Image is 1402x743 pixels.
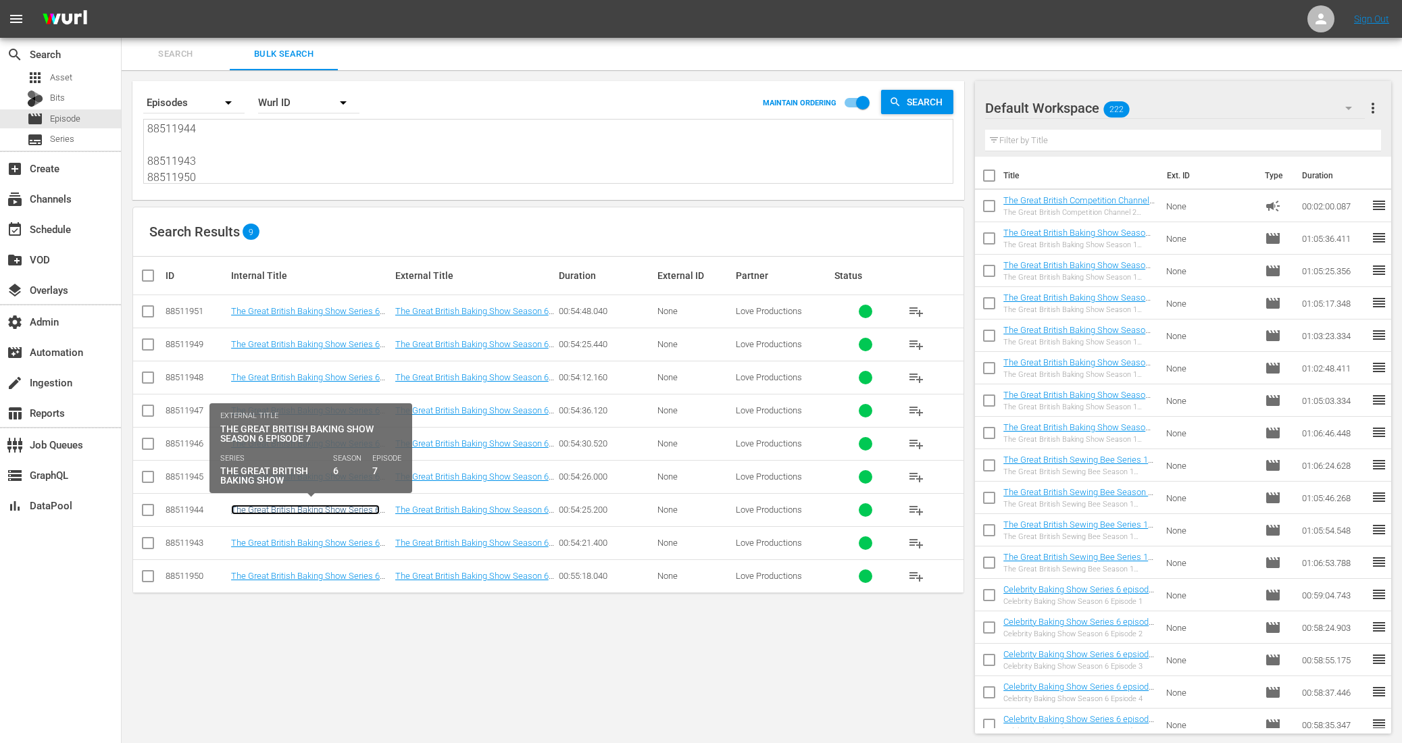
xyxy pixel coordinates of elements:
td: None [1161,190,1259,222]
a: The Great British Baking Show Season 1 Episode 6 [1003,390,1151,410]
span: Ingestion [7,375,23,391]
div: None [657,438,732,449]
button: playlist_add [900,527,932,559]
div: None [657,471,732,482]
span: playlist_add [908,303,924,319]
a: The Great British Baking Show Season 6 episode 6 [395,471,554,492]
span: Love Productions [736,372,802,382]
span: Episode [1265,619,1281,636]
span: playlist_add [908,403,924,419]
div: 00:54:21.400 [559,538,653,548]
button: playlist_add [900,328,932,361]
span: Automation [7,344,23,361]
a: The Great British Competition Channel 2 minute NEW UPDATED [1003,195,1155,215]
span: Episode [1265,717,1281,733]
span: Job Queues [7,437,23,453]
span: reorder [1371,392,1387,408]
span: playlist_add [908,336,924,353]
a: The Great British Baking Show Series 6 episode 1 [231,306,380,326]
td: None [1161,222,1259,255]
span: Episode [50,112,80,126]
span: reorder [1371,262,1387,278]
td: None [1161,676,1259,709]
span: Love Productions [736,571,802,581]
span: Asset [50,71,72,84]
span: Overlays [7,282,23,299]
td: None [1161,579,1259,611]
td: 00:58:37.446 [1297,676,1371,709]
td: None [1161,287,1259,319]
td: 01:05:36.411 [1297,222,1371,255]
span: reorder [1371,457,1387,473]
span: reorder [1371,521,1387,538]
a: The Great British Sewing Bee Series 1 Episode 4 [1003,552,1153,572]
a: The Great British Baking Show Series 6 episode 3 [231,372,380,392]
button: playlist_add [900,494,932,526]
span: Reports [7,405,23,421]
a: Celebrity Baking Show Series 6 episode 2 [1003,617,1154,637]
div: The Great British Baking Show Season 1 Episode 2 [1003,273,1155,282]
div: External Title [395,270,555,281]
span: reorder [1371,294,1387,311]
span: 9 [243,227,259,236]
td: 01:05:25.356 [1297,255,1371,287]
span: reorder [1371,424,1387,440]
span: Asset [27,70,43,86]
div: 00:54:26.000 [559,471,653,482]
td: 01:02:48.411 [1297,352,1371,384]
div: 88511948 [166,372,227,382]
span: Love Productions [736,306,802,316]
span: Series [50,132,74,146]
span: reorder [1371,619,1387,635]
div: The Great British Baking Show Season 1 Episode 5 [1003,370,1155,379]
span: VOD [7,252,23,268]
img: ans4CAIJ8jUAAAAAAAAAAAAAAAAAAAAAAAAgQb4GAAAAAAAAAAAAAAAAAAAAAAAAJMjXAAAAAAAAAAAAAAAAAAAAAAAAgAT5G... [32,3,97,35]
td: None [1161,709,1259,741]
td: 01:06:46.448 [1297,417,1371,449]
a: The Great British Sewing Bee Series 1 Episode 3 [1003,519,1153,540]
span: Love Productions [736,538,802,548]
span: Search [7,47,23,63]
div: None [657,571,732,581]
span: Series [27,132,43,148]
span: reorder [1371,716,1387,732]
div: 00:54:12.160 [559,372,653,382]
button: playlist_add [900,295,932,328]
td: None [1161,255,1259,287]
span: Channels [7,191,23,207]
div: The Great British Sewing Bee Season 1 Episode 2 [1003,500,1155,509]
a: The Great British Baking Show Season 6 episode 3 [395,372,554,392]
td: 01:05:54.548 [1297,514,1371,546]
td: 00:58:55.175 [1297,644,1371,676]
a: The Great British Sewing Bee Season 1 Episode 2 [1003,487,1153,507]
span: reorder [1371,197,1387,213]
span: Admin [7,314,23,330]
td: None [1161,449,1259,482]
td: None [1161,514,1259,546]
td: 00:59:04.743 [1297,579,1371,611]
a: The Great British Baking Show Season 1 Revisit [1003,422,1151,442]
div: 00:54:36.120 [559,405,653,415]
div: Celebrity Baking Show Season 6 Episode 2 [1003,630,1155,638]
span: reorder [1371,586,1387,603]
span: playlist_add [908,469,924,485]
a: The Great British Baking Show Season 1 Episode 4 [1003,325,1151,345]
span: Ad [1265,198,1281,214]
td: None [1161,384,1259,417]
span: menu [8,11,24,27]
div: Celebrity Baking Show Season 6 Episode 5 [1003,727,1155,736]
div: The Great British Baking Show Season 1 Revisit [1003,435,1155,444]
div: 00:54:48.040 [559,306,653,316]
span: playlist_add [908,369,924,386]
td: None [1161,319,1259,352]
div: Celebrity Baking Show Season 6 Episode 3 [1003,662,1155,671]
td: 00:58:24.903 [1297,611,1371,644]
div: 88511949 [166,339,227,349]
span: more_vert [1365,100,1381,116]
div: 88511945 [166,471,227,482]
div: 88511946 [166,438,227,449]
div: The Great British Sewing Bee Season 1 Episode 4 [1003,565,1155,573]
a: The Great British Baking Show Season 6 episode 1 [395,306,554,326]
span: Episode [1265,652,1281,668]
a: The Great British Baking Show Series 6 episode 9 [231,538,385,558]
